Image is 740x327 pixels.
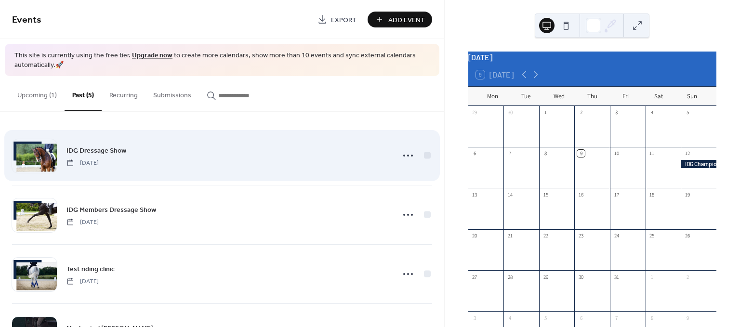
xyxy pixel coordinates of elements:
div: Thu [576,87,609,106]
div: 12 [684,150,691,157]
div: 13 [471,191,478,198]
div: Sun [675,87,709,106]
div: 21 [506,232,514,239]
div: 7 [613,314,620,321]
div: 2 [684,273,691,280]
div: 2 [577,109,584,116]
div: 25 [648,232,656,239]
div: 8 [648,314,656,321]
div: 10 [613,150,620,157]
span: [DATE] [66,158,99,167]
div: 3 [613,109,620,116]
div: 4 [648,109,656,116]
a: Test riding clinic [66,263,115,275]
div: Mon [476,87,509,106]
div: 24 [613,232,620,239]
button: Upcoming (1) [10,76,65,110]
button: Submissions [145,76,199,110]
div: Tue [509,87,542,106]
span: Events [12,11,41,29]
div: 14 [506,191,514,198]
div: 29 [471,109,478,116]
div: 17 [613,191,620,198]
div: 29 [542,273,549,280]
div: 19 [684,191,691,198]
div: [DATE] [468,52,716,63]
div: Sat [642,87,675,106]
div: 4 [506,314,514,321]
div: 1 [648,273,656,280]
div: 31 [613,273,620,280]
a: IDG Dressage Show [66,145,126,156]
div: IDG Championship Dressage Show 2025 [681,160,716,168]
div: Wed [542,87,576,106]
div: 11 [648,150,656,157]
div: 27 [471,273,478,280]
div: 3 [471,314,478,321]
span: Add Event [388,15,425,25]
span: Test riding clinic [66,264,115,274]
span: [DATE] [66,277,99,286]
div: 16 [577,191,584,198]
div: Fri [609,87,642,106]
button: Recurring [102,76,145,110]
a: Export [310,12,364,27]
div: 15 [542,191,549,198]
div: 7 [506,150,514,157]
a: Upgrade now [132,49,172,62]
div: 30 [577,273,584,280]
button: Past (5) [65,76,102,111]
div: 26 [684,232,691,239]
a: IDG Members Dressage Show [66,204,156,215]
div: 9 [577,150,584,157]
div: 5 [542,314,549,321]
div: 28 [506,273,514,280]
div: 30 [506,109,514,116]
span: IDG Members Dressage Show [66,205,156,215]
div: 23 [577,232,584,239]
div: 6 [577,314,584,321]
div: 22 [542,232,549,239]
span: This site is currently using the free tier. to create more calendars, show more than 10 events an... [14,51,430,70]
span: [DATE] [66,218,99,226]
div: 1 [542,109,549,116]
div: 5 [684,109,691,116]
div: 8 [542,150,549,157]
button: Add Event [368,12,432,27]
div: 20 [471,232,478,239]
div: 9 [684,314,691,321]
span: Export [331,15,357,25]
div: 6 [471,150,478,157]
div: 18 [648,191,656,198]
